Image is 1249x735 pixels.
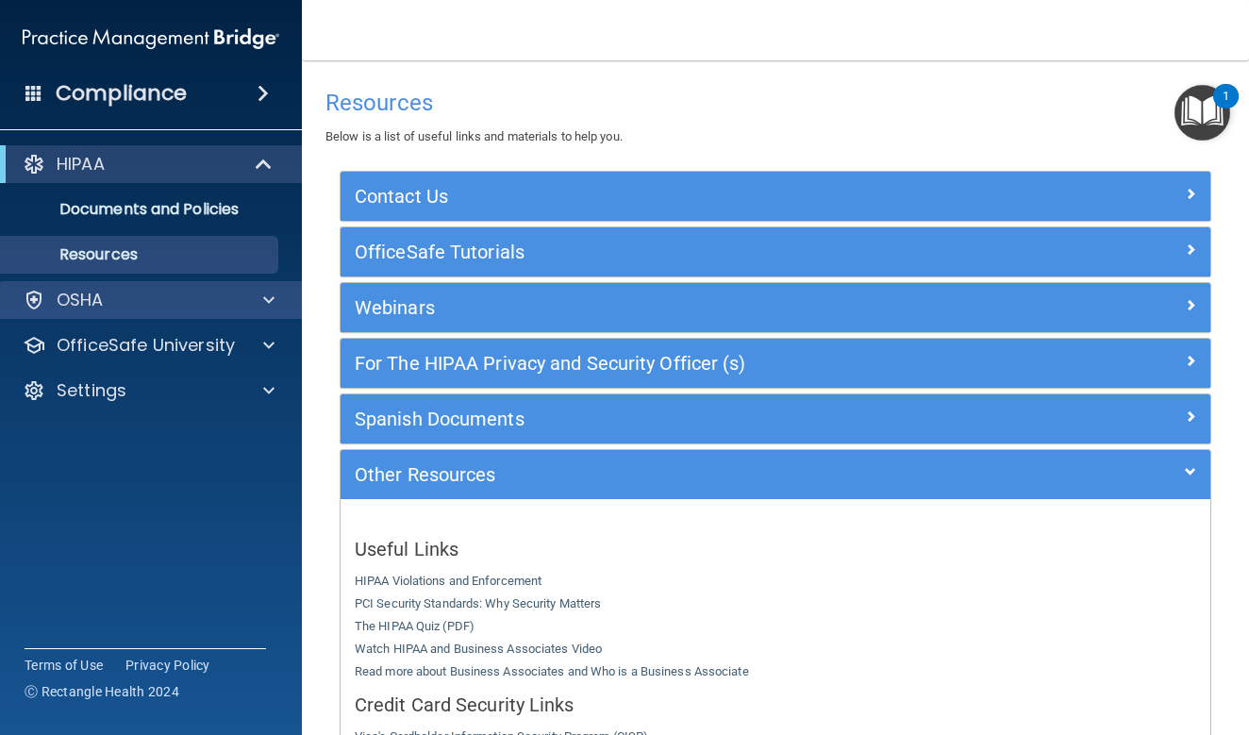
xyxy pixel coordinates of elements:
[25,656,103,675] a: Terms of Use
[12,245,270,264] p: Resources
[355,459,1196,490] a: Other Resources
[355,242,979,262] h5: OfficeSafe Tutorials
[355,664,749,678] a: Read more about Business Associates and Who is a Business Associate
[23,20,279,58] img: PMB logo
[355,619,475,633] a: The HIPAA Quiz (PDF)
[355,181,1196,211] a: Contact Us
[355,409,979,429] h5: Spanish Documents
[355,464,979,485] h5: Other Resources
[355,297,979,318] h5: Webinars
[355,596,601,610] a: PCI Security Standards: Why Security Matters
[57,334,235,357] p: OfficeSafe University
[23,153,274,175] a: HIPAA
[1174,85,1230,141] button: Open Resource Center, 1 new notification
[23,289,275,311] a: OSHA
[355,353,979,374] h5: For The HIPAA Privacy and Security Officer (s)
[56,80,187,107] h4: Compliance
[355,642,602,656] a: Watch HIPAA and Business Associates Video
[355,404,1196,434] a: Spanish Documents
[23,334,275,357] a: OfficeSafe University
[355,292,1196,323] a: Webinars
[57,153,105,175] p: HIPAA
[355,539,1196,560] h5: Useful Links
[25,682,179,701] span: Ⓒ Rectangle Health 2024
[355,186,979,207] h5: Contact Us
[57,379,126,402] p: Settings
[57,289,104,311] p: OSHA
[125,656,210,675] a: Privacy Policy
[355,694,1196,715] h5: Credit Card Security Links
[325,91,1225,115] h4: Resources
[12,200,270,219] p: Documents and Policies
[1223,96,1229,121] div: 1
[23,379,275,402] a: Settings
[355,574,541,588] a: HIPAA Violations and Enforcement
[355,237,1196,267] a: OfficeSafe Tutorials
[355,348,1196,378] a: For The HIPAA Privacy and Security Officer (s)
[923,601,1226,677] iframe: Drift Widget Chat Controller
[325,129,623,143] span: Below is a list of useful links and materials to help you.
